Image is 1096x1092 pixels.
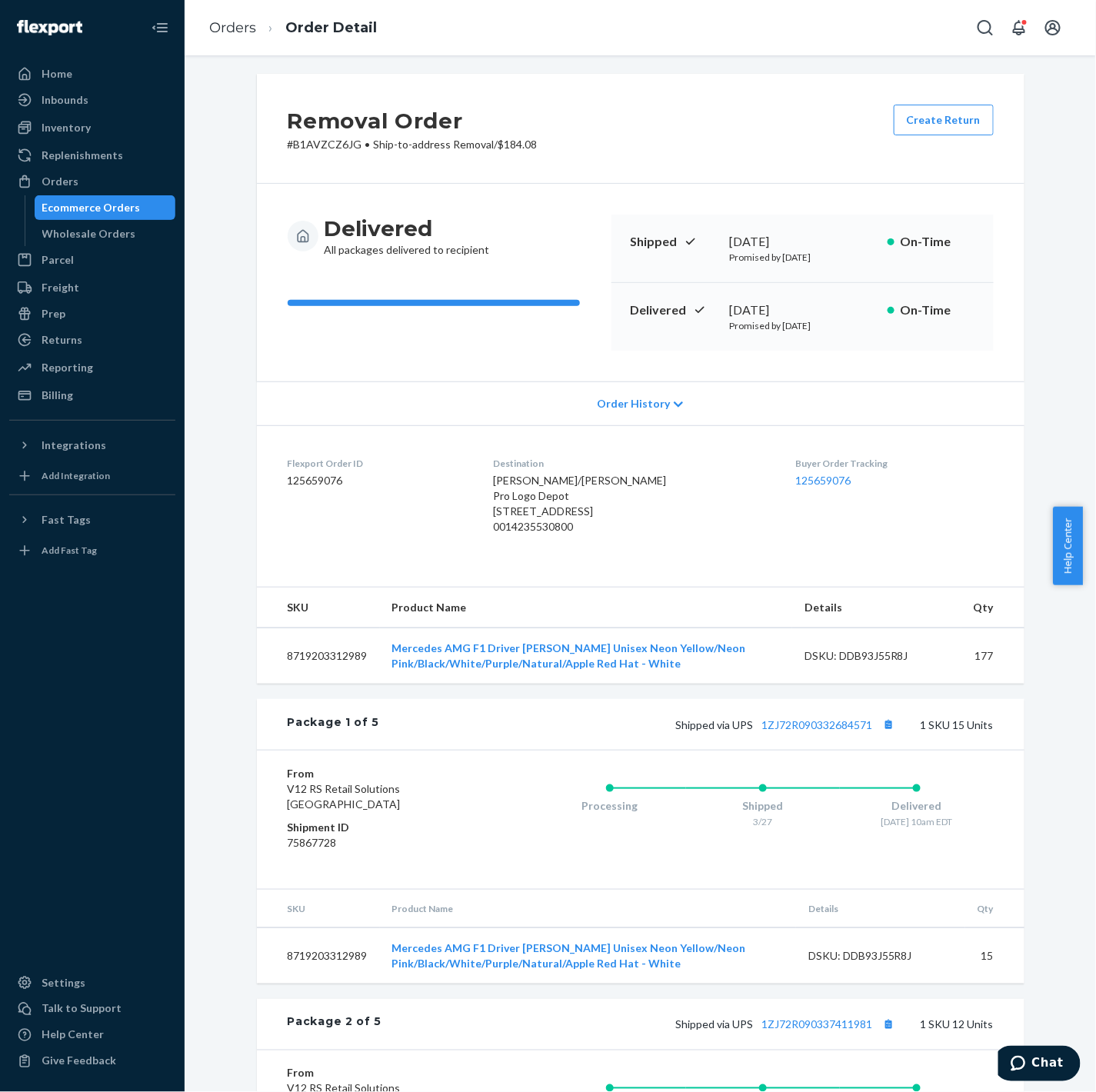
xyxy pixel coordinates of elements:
a: Replenishments [9,143,175,168]
button: Give Feedback [9,1049,175,1074]
div: Fast Tags [42,512,91,528]
div: Talk to Support [42,1001,122,1017]
a: Returns [9,328,175,352]
button: Open notifications [1004,12,1034,43]
div: Add Integration [42,469,110,482]
p: Delivered [630,301,718,319]
div: Help Center [42,1027,104,1043]
div: DSKU: DDB93J55R8J [805,648,949,664]
span: Shipped via UPS [676,718,899,731]
th: SKU [257,588,380,628]
div: 1 SKU 12 Units [381,1014,993,1034]
a: Wholesale Orders [35,221,176,246]
div: 1 SKU 15 Units [379,714,993,734]
div: 3/27 [686,815,840,828]
p: On-Time [901,233,975,251]
div: Prep [42,306,65,321]
div: Delivered [840,798,994,814]
dt: From [288,1066,471,1081]
dt: From [288,766,471,781]
button: Open account menu [1038,12,1068,43]
div: Home [42,66,72,82]
p: Promised by [DATE] [730,319,875,332]
span: Order History [597,396,670,411]
td: 8719203312989 [257,628,380,684]
button: Copy tracking number [879,714,899,734]
a: Orders [9,169,175,194]
a: Add Integration [9,464,175,488]
div: DSKU: DDB93J55R8J [808,948,953,964]
a: Mercedes AMG F1 Driver [PERSON_NAME] Unisex Neon Yellow/Neon Pink/Black/White/Purple/Natural/Appl... [392,641,746,670]
th: Qty [961,588,1024,628]
button: Fast Tags [9,508,175,532]
div: [DATE] 10am EDT [840,815,994,828]
div: [DATE] [730,233,875,251]
td: 177 [961,628,1024,684]
dt: Buyer Order Tracking [796,457,994,470]
dd: 125659076 [288,473,469,488]
div: All packages delivered to recipient [325,215,490,258]
div: Inbounds [42,92,88,108]
div: Ecommerce Orders [42,200,141,215]
th: SKU [257,890,380,928]
th: Qty [965,890,1024,928]
a: Parcel [9,248,175,272]
a: Settings [9,970,175,995]
a: Order Detail [285,19,377,36]
p: Shipped [630,233,718,251]
th: Details [796,890,965,928]
div: Inventory [42,120,91,135]
dt: Flexport Order ID [288,457,469,470]
a: 1ZJ72R090332684571 [762,718,873,731]
button: Talk to Support [9,997,175,1021]
div: [DATE] [730,301,875,319]
div: Add Fast Tag [42,544,97,557]
div: Give Feedback [42,1054,116,1069]
a: Inbounds [9,88,175,112]
div: Integrations [42,438,106,453]
div: Billing [42,388,73,403]
dd: 75867728 [288,835,471,851]
button: Integrations [9,433,175,458]
td: 8719203312989 [257,928,380,984]
div: Package 1 of 5 [288,714,380,734]
ol: breadcrumbs [197,5,389,51]
span: Shipped via UPS [676,1018,899,1031]
p: Promised by [DATE] [730,251,875,264]
a: Add Fast Tag [9,538,175,563]
div: Processing [533,798,687,814]
div: Freight [42,280,79,295]
a: 125659076 [796,474,851,487]
div: Returns [42,332,82,348]
span: V12 RS Retail Solutions [GEOGRAPHIC_DATA] [288,782,401,811]
button: Open Search Box [970,12,1001,43]
div: Settings [42,975,85,990]
div: Shipped [686,798,840,814]
a: Prep [9,301,175,326]
a: Ecommerce Orders [35,195,176,220]
div: Orders [42,174,78,189]
span: • [365,138,371,151]
div: 0014235530800 [493,519,771,534]
iframe: Opens a widget where you can chat to one of our agents [998,1046,1081,1084]
button: Copy tracking number [879,1014,899,1034]
dt: Shipment ID [288,820,471,835]
h2: Removal Order [288,105,538,137]
dt: Destination [493,457,771,470]
a: 1ZJ72R090337411981 [762,1018,873,1031]
button: Help Center [1053,507,1083,585]
th: Details [792,588,961,628]
a: Mercedes AMG F1 Driver [PERSON_NAME] Unisex Neon Yellow/Neon Pink/Black/White/Purple/Natural/Appl... [392,941,746,970]
div: Parcel [42,252,74,268]
h3: Delivered [325,215,490,242]
a: Home [9,62,175,86]
a: Freight [9,275,175,300]
a: Reporting [9,355,175,380]
img: Flexport logo [17,20,82,35]
button: Create Return [894,105,994,135]
button: Close Navigation [145,12,175,43]
p: # B1AVZCZ6JG / $184.08 [288,137,538,152]
div: Package 2 of 5 [288,1014,382,1034]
